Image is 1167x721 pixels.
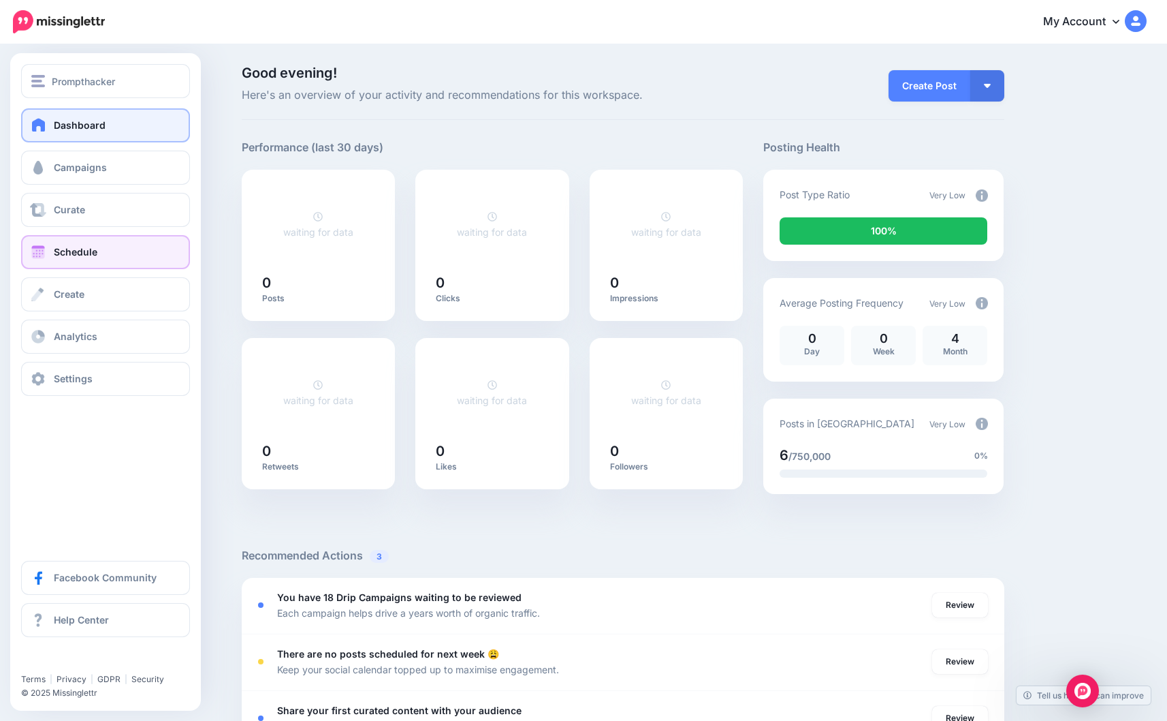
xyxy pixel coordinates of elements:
p: Likes [436,461,549,472]
span: /750,000 [788,450,831,462]
p: 0 [786,333,837,345]
li: © 2025 Missinglettr [21,686,200,700]
span: Campaigns [54,162,107,173]
p: Post Type Ratio [780,187,850,202]
b: Share your first curated content with your audience [277,705,522,716]
img: info-circle-grey.png [976,297,988,309]
h5: 0 [436,276,549,290]
span: | [50,674,52,684]
h5: 0 [262,276,375,290]
div: 100% of your posts in the last 30 days were manually created (i.e. were not from Drip Campaigns o... [780,217,987,245]
p: Each campaign helps drive a years worth of organic traffic. [277,605,540,621]
img: info-circle-grey.png [976,418,988,430]
a: Review [932,593,988,617]
a: My Account [1029,5,1147,39]
span: Schedule [54,246,97,258]
iframe: Twitter Follow Button [21,654,127,668]
p: Impressions [610,293,723,304]
a: Dashboard [21,108,190,142]
span: Help Center [54,614,109,626]
p: Posts in [GEOGRAPHIC_DATA] [780,416,914,431]
h5: 0 [436,444,549,458]
b: There are no posts scheduled for next week 😩 [277,648,499,660]
img: Missinglettr [13,10,105,33]
span: Good evening! [242,65,337,81]
b: You have 18 Drip Campaigns waiting to be reviewed [277,592,522,603]
a: waiting for data [631,211,701,238]
a: Analytics [21,320,190,354]
h5: Performance (last 30 days) [242,139,383,156]
h5: 0 [610,444,723,458]
span: Month [943,346,968,356]
a: Curate [21,193,190,227]
div: <div class='status-dot small red margin-right'></div>Error [258,602,263,608]
a: Help Center [21,603,190,637]
span: Very Low [929,190,965,200]
a: Security [131,674,164,684]
span: | [91,674,93,684]
p: Average Posting Frequency [780,295,904,311]
div: <div class='status-dot small red margin-right'></div>Error [258,659,263,664]
div: Open Intercom Messenger [1066,675,1099,707]
span: Very Low [929,419,965,429]
span: Dashboard [54,119,106,131]
a: waiting for data [631,379,701,406]
span: Very Low [929,298,965,309]
p: Followers [610,461,723,472]
span: 0% [974,449,988,463]
a: Create Post [889,70,970,102]
img: info-circle-grey.png [976,189,988,202]
a: Facebook Community [21,561,190,595]
span: Settings [54,373,93,384]
span: Facebook Community [54,572,157,583]
p: 0 [858,333,909,345]
p: Retweets [262,461,375,472]
img: arrow-down-white.png [984,84,991,88]
button: Prompthacker [21,64,190,98]
a: Tell us how we can improve [1017,686,1151,705]
h5: Recommended Actions [242,547,1004,564]
h5: 0 [610,276,723,290]
h5: 0 [262,444,375,458]
span: Week [873,346,895,356]
p: 4 [929,333,980,345]
span: Day [804,346,820,356]
span: Prompthacker [52,74,115,89]
img: menu.png [31,75,45,87]
a: Settings [21,362,190,396]
a: Schedule [21,235,190,269]
a: Create [21,277,190,311]
span: | [125,674,127,684]
a: Privacy [57,674,86,684]
h5: Posting Health [763,139,1004,156]
p: Clicks [436,293,549,304]
p: Keep your social calendar topped up to maximise engagement. [277,662,559,677]
p: Posts [262,293,375,304]
a: Campaigns [21,151,190,185]
a: Terms [21,674,46,684]
span: Create [54,288,84,300]
a: Review [932,649,988,674]
div: <div class='status-dot small red margin-right'></div>Error [258,716,263,721]
span: Curate [54,204,85,215]
a: waiting for data [457,211,527,238]
span: Here's an overview of your activity and recommendations for this workspace. [242,87,744,104]
span: 6 [780,447,788,463]
a: GDPR [97,674,121,684]
a: waiting for data [457,379,527,406]
a: waiting for data [283,379,353,406]
span: Analytics [54,331,97,342]
span: 3 [370,550,389,563]
a: waiting for data [283,211,353,238]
